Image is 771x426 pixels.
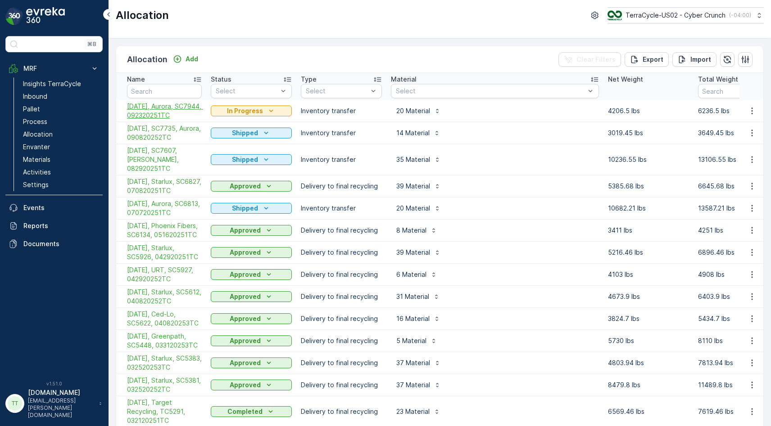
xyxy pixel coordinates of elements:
p: Material [391,75,417,84]
a: Reports [5,217,103,235]
p: Status [211,75,231,84]
p: 8479.8 lbs [608,380,689,389]
a: 9/9/25, SC7735, Aurora, 090820252TC [127,124,202,142]
p: 5 Material [396,336,426,345]
p: 10236.55 lbs [608,155,689,164]
a: Activities [19,166,103,179]
button: 39 Material [391,245,446,260]
p: 37 Material [396,380,430,389]
p: 5385.68 lbs [608,182,689,191]
span: [DATE], SC7735, Aurora, 090820252TC [127,124,202,142]
button: Approved [211,269,292,280]
p: 6569.46 lbs [608,407,689,416]
a: 9/2/25, SC7607, Aurora, 082920251TC [127,146,202,173]
button: 14 Material [391,126,446,140]
span: v 1.51.0 [5,381,103,386]
p: Shipped [232,128,258,137]
a: Settings [19,179,103,191]
p: Approved [230,248,261,257]
img: logo [5,7,23,25]
p: ( -04:00 ) [729,12,751,19]
button: 5 Material [391,334,443,348]
button: 23 Material [391,404,446,419]
p: Insights TerraCycle [23,79,81,88]
p: [EMAIL_ADDRESS][PERSON_NAME][DOMAIN_NAME] [28,397,95,419]
a: Process [19,115,103,128]
p: Approved [230,182,261,191]
p: Activities [23,168,51,177]
p: [DOMAIN_NAME] [28,388,95,397]
a: Inbound [19,90,103,103]
p: Inbound [23,92,47,101]
p: Delivery to final recycling [301,407,382,416]
p: Approved [230,226,261,235]
p: 4206.5 lbs [608,106,689,115]
button: 35 Material [391,152,446,167]
button: 16 Material [391,311,446,326]
p: In Progress [227,106,263,115]
span: [DATE], Aurora, SC7944, 092320251TC [127,102,202,120]
a: Pallet [19,103,103,115]
p: 20 Material [396,106,430,115]
p: 3824.7 lbs [608,314,689,323]
p: Inventory transfer [301,204,382,213]
span: [DATE], Ced-Lo, SC5622, 040820253TC [127,310,202,328]
p: 5216.46 lbs [608,248,689,257]
a: Materials [19,153,103,166]
a: Events [5,199,103,217]
p: Allocation [116,8,169,23]
a: Insights TerraCycle [19,78,103,90]
button: Approved [211,380,292,390]
a: 4/30/25, URT, SC5927, 042920252TC [127,266,202,284]
a: 4/9/25, Starlux, SC5612, 040820252TC [127,288,202,306]
a: Documents [5,235,103,253]
p: Materials [23,155,50,164]
button: MRF [5,60,103,78]
p: 37 Material [396,358,430,367]
button: Approved [211,357,292,368]
button: Shipped [211,203,292,214]
button: 8 Material [391,223,443,238]
p: Delivery to final recycling [301,182,382,191]
span: [DATE], Greenpath, SC5448, 033120253TC [127,332,202,350]
p: 39 Material [396,248,430,257]
a: 3/26/25, Target Recycling, TC5291, 032120251TC [127,398,202,425]
p: Delivery to final recycling [301,314,382,323]
span: [DATE], Starlux, SC6827, 070820251TC [127,177,202,195]
input: Search [127,84,202,98]
p: Select [306,87,368,96]
p: 20 Material [396,204,430,213]
p: Completed [227,407,263,416]
p: Delivery to final recycling [301,226,382,235]
p: Allocation [23,130,53,139]
p: Total Weight [698,75,738,84]
p: 4103 lbs [608,270,689,279]
p: Allocation [127,53,168,66]
p: Inventory transfer [301,155,382,164]
button: Approved [211,313,292,324]
p: Inventory transfer [301,106,382,115]
p: Envanter [23,142,50,151]
button: Export [625,52,669,67]
p: Delivery to final recycling [301,248,382,257]
p: Delivery to final recycling [301,336,382,345]
a: Envanter [19,141,103,153]
p: 23 Material [396,407,430,416]
p: Shipped [232,155,258,164]
button: 20 Material [391,104,446,118]
button: 37 Material [391,356,446,370]
a: 4/9/25, Ced-Lo, SC5622, 040820253TC [127,310,202,328]
p: Approved [230,380,261,389]
p: 4673.9 lbs [608,292,689,301]
p: Approved [230,270,261,279]
img: TC_VWL6UX0.png [608,10,622,20]
p: 31 Material [396,292,429,301]
p: 35 Material [396,155,430,164]
p: 14 Material [396,128,430,137]
p: Reports [23,221,99,230]
p: Import [690,55,711,64]
p: Shipped [232,204,258,213]
button: Approved [211,247,292,258]
a: 7/8/25, Aurora, SC6813, 070720251TC [127,199,202,217]
p: Events [23,203,99,212]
